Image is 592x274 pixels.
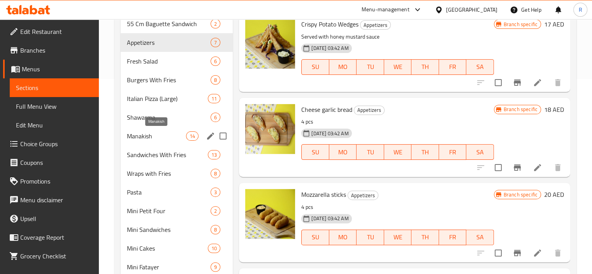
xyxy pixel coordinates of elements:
span: WE [387,147,409,158]
a: Branches [3,41,99,60]
span: TU [360,232,381,243]
a: Promotions [3,172,99,191]
span: Mini Petit Four [127,206,211,216]
span: Edit Menu [16,120,93,130]
button: delete [548,73,567,92]
a: Full Menu View [10,97,99,116]
span: MO [332,147,354,158]
h6: 17 AED [544,19,564,30]
div: items [208,94,220,103]
button: TH [411,144,439,160]
a: Edit menu item [533,78,542,87]
div: items [211,113,220,122]
span: 8 [211,226,220,233]
div: Burgers With Fries8 [121,71,233,89]
a: Coupons [3,153,99,172]
span: Promotions [20,177,93,186]
div: 55 Cm Baguette Sandwich2 [121,14,233,33]
button: Branch-specific-item [508,158,527,177]
span: MO [332,61,354,72]
img: Crispy Potato Wedges [245,19,295,69]
span: Appetizers [354,106,384,115]
span: R [578,5,582,14]
span: FR [442,232,464,243]
div: Shawarma6 [121,108,233,127]
span: WE [387,232,409,243]
span: Mini Cakes [127,244,208,253]
span: Appetizers [360,21,390,30]
span: Edit Restaurant [20,27,93,36]
p: 4 pcs [301,202,494,212]
span: Branch specific [501,191,541,198]
span: 8 [211,170,220,177]
button: Branch-specific-item [508,244,527,262]
div: Mini Sandwiches8 [121,220,233,239]
div: items [211,75,220,85]
span: Select to update [490,74,506,91]
button: SA [466,230,494,245]
span: FR [442,61,464,72]
div: items [211,38,220,47]
a: Upsell [3,209,99,228]
button: FR [439,144,467,160]
button: TU [357,59,384,75]
button: SA [466,59,494,75]
span: TH [415,147,436,158]
span: TH [415,61,436,72]
span: TH [415,232,436,243]
span: Full Menu View [16,102,93,111]
div: Mini Petit Four2 [121,202,233,220]
div: Wraps with Fries8 [121,164,233,183]
div: items [208,150,220,159]
span: 13 [208,151,220,159]
div: Appetizers [348,191,378,200]
div: Appetizers [360,20,391,30]
button: delete [548,244,567,262]
span: FR [442,147,464,158]
span: [DATE] 03:42 AM [308,215,351,222]
span: TU [360,61,381,72]
div: Fresh Salad [127,57,211,66]
span: Choice Groups [20,139,93,148]
a: Coverage Report [3,228,99,247]
div: items [211,19,220,28]
span: 55 Cm Baguette Sandwich [127,19,211,28]
span: Upsell [20,214,93,223]
div: Shawarma [127,113,211,122]
span: Mozzarella sticks [301,189,346,200]
div: items [211,225,220,234]
span: MO [332,232,354,243]
span: 9 [211,263,220,271]
img: Mozzarella sticks [245,189,295,239]
span: Coupons [20,158,93,167]
span: 14 [186,133,198,140]
div: items [211,169,220,178]
span: Appetizers [127,38,211,47]
div: Italian Pizza (Large) [127,94,208,103]
span: SU [305,232,326,243]
a: Choice Groups [3,134,99,153]
span: 3 [211,189,220,196]
div: Italian Pizza (Large)11 [121,89,233,108]
button: TU [357,230,384,245]
h6: 20 AED [544,189,564,200]
div: items [208,244,220,253]
img: Cheese garlic bread [245,104,295,154]
span: Branch specific [501,21,541,28]
span: Appetizers [348,191,378,200]
a: Sections [10,78,99,97]
div: Mini Cakes10 [121,239,233,258]
div: items [211,262,220,272]
div: Mini Fatayer [127,262,211,272]
button: TU [357,144,384,160]
p: Served with honey mustard sauce [301,32,494,42]
span: SU [305,61,326,72]
span: Pasta [127,187,211,197]
span: [DATE] 03:42 AM [308,130,351,137]
span: 7 [211,39,220,46]
div: Sandwiches With Fries [127,150,208,159]
div: [GEOGRAPHIC_DATA] [446,5,497,14]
